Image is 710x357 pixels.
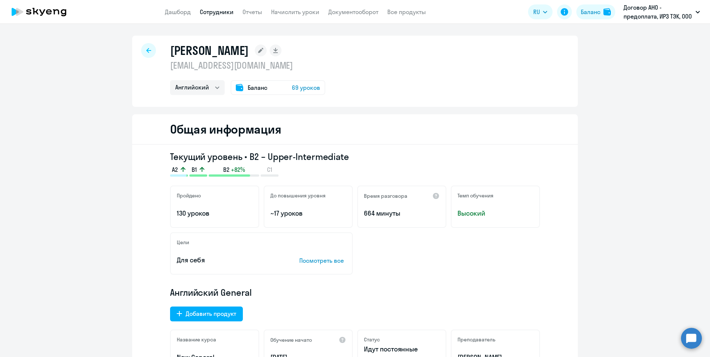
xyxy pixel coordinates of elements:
[364,209,440,218] p: 664 минуты
[192,166,197,174] span: B1
[457,336,495,343] h5: Преподаватель
[328,8,378,16] a: Документооборот
[270,192,326,199] h5: До повышения уровня
[248,83,267,92] span: Баланс
[177,255,276,265] p: Для себя
[231,166,245,174] span: +82%
[271,8,319,16] a: Начислить уроки
[177,336,216,343] h5: Название курса
[387,8,426,16] a: Все продукты
[457,192,494,199] h5: Темп обучения
[267,166,272,174] span: C1
[576,4,615,19] button: Балансbalance
[292,83,320,92] span: 69 уроков
[200,8,234,16] a: Сотрудники
[223,166,229,174] span: B2
[620,3,704,21] button: Договор АНО - предоплата, ИРЗ ТЭК, ООО
[364,193,407,199] h5: Время разговора
[186,309,236,318] div: Добавить продукт
[172,166,178,174] span: A2
[533,7,540,16] span: RU
[177,209,253,218] p: 130 уроков
[170,307,243,321] button: Добавить продукт
[581,7,600,16] div: Баланс
[528,4,553,19] button: RU
[242,8,262,16] a: Отчеты
[177,192,201,199] h5: Пройдено
[170,43,249,58] h1: [PERSON_NAME]
[299,256,346,265] p: Посмотреть все
[165,8,191,16] a: Дашборд
[170,59,325,71] p: [EMAIL_ADDRESS][DOMAIN_NAME]
[270,337,312,343] h5: Обучение начато
[170,286,252,298] span: Английский General
[457,209,533,218] span: Высокий
[364,336,380,343] h5: Статус
[270,209,346,218] p: ~17 уроков
[170,151,540,163] h3: Текущий уровень • B2 – Upper-Intermediate
[603,8,611,16] img: balance
[177,239,189,246] h5: Цели
[170,122,281,137] h2: Общая информация
[623,3,693,21] p: Договор АНО - предоплата, ИРЗ ТЭК, ООО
